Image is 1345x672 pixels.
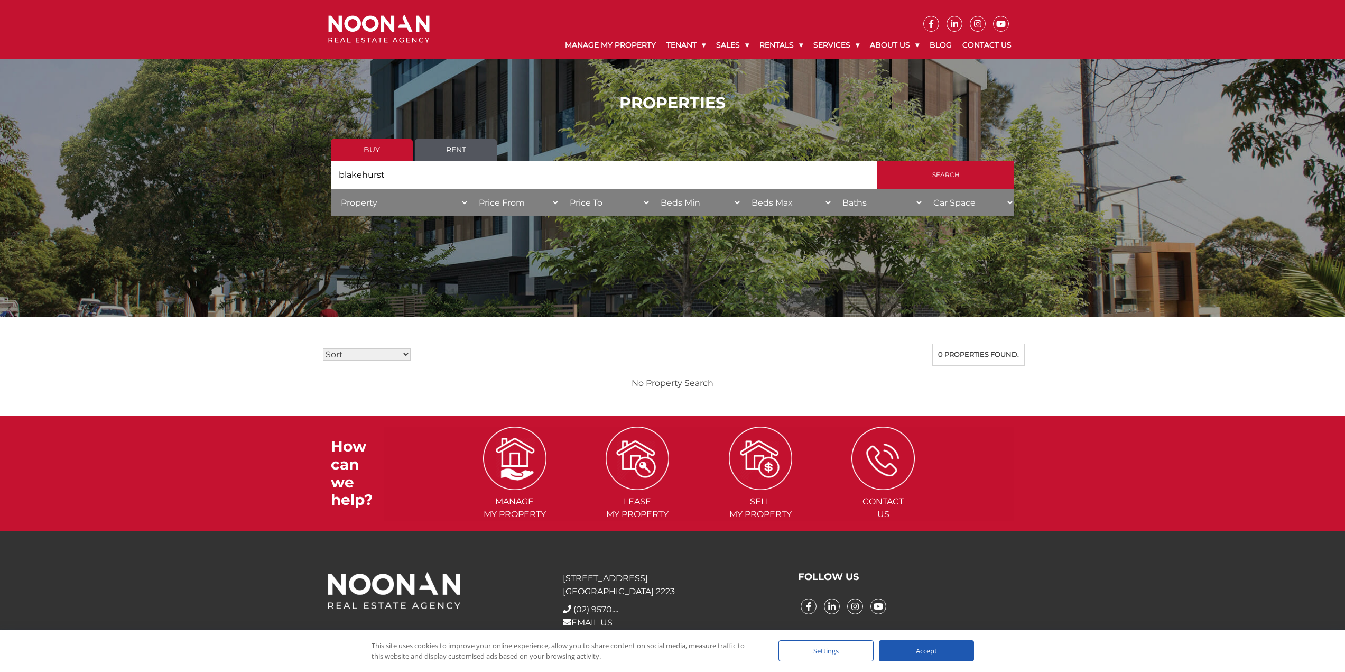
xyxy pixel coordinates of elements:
a: Managemy Property [454,453,575,519]
a: Leasemy Property [577,453,698,519]
div: This site uses cookies to improve your online experience, allow you to share content on social me... [372,640,757,661]
a: About Us [865,32,924,59]
a: EMAIL US [563,618,613,628]
img: ICONS [729,427,792,490]
a: Manage My Property [560,32,661,59]
img: ICONS [606,427,669,490]
p: [STREET_ADDRESS] [GEOGRAPHIC_DATA] 2223 [563,572,782,598]
input: Search by suburb, postcode or area [331,161,877,189]
img: Noonan Real Estate Agency [328,15,430,43]
a: Contact Us [957,32,1017,59]
div: Settings [778,640,874,661]
div: Accept [879,640,974,661]
span: Lease my Property [577,495,698,521]
p: No Property Search [320,376,1025,390]
a: Rentals [754,32,808,59]
span: (02) 9570.... [573,604,618,614]
img: ICONS [483,427,546,490]
h3: How can we help? [331,438,384,509]
a: Click to reveal phone number [573,604,618,614]
span: Sell my Property [700,495,821,521]
a: Blog [924,32,957,59]
div: 0 properties found. [932,344,1025,366]
a: Services [808,32,865,59]
a: Buy [331,139,413,161]
span: Manage my Property [454,495,575,521]
input: Search [877,161,1014,189]
h3: FOLLOW US [798,572,1017,583]
a: Rent [415,139,497,161]
span: Contact Us [823,495,944,521]
h1: PROPERTIES [331,94,1014,113]
a: Sellmy Property [700,453,821,519]
img: ICONS [851,427,915,490]
a: ContactUs [823,453,944,519]
select: Sort Listings [323,348,411,361]
a: Sales [711,32,754,59]
a: Tenant [661,32,711,59]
